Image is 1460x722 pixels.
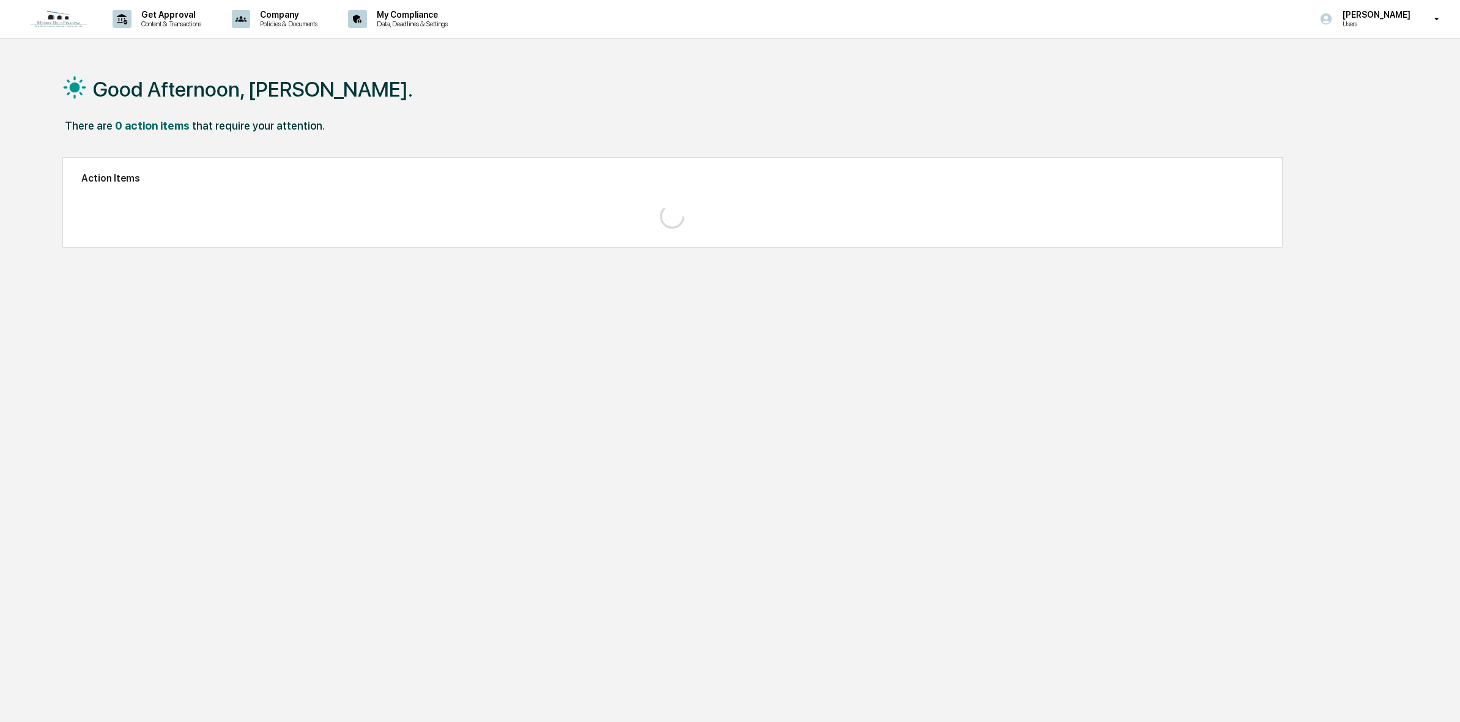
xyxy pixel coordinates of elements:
p: Content & Transactions [132,20,207,28]
img: logo [29,10,88,28]
p: Company [250,10,324,20]
p: [PERSON_NAME] [1333,10,1417,20]
p: Data, Deadlines & Settings [367,20,454,28]
p: Get Approval [132,10,207,20]
h1: Good Afternoon, [PERSON_NAME]. [93,77,413,101]
div: that require your attention. [192,119,325,132]
p: Policies & Documents [250,20,324,28]
p: Users [1333,20,1417,28]
h2: Action Items [81,172,1264,184]
div: There are [65,119,113,132]
div: 0 action items [115,119,190,132]
p: My Compliance [367,10,454,20]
